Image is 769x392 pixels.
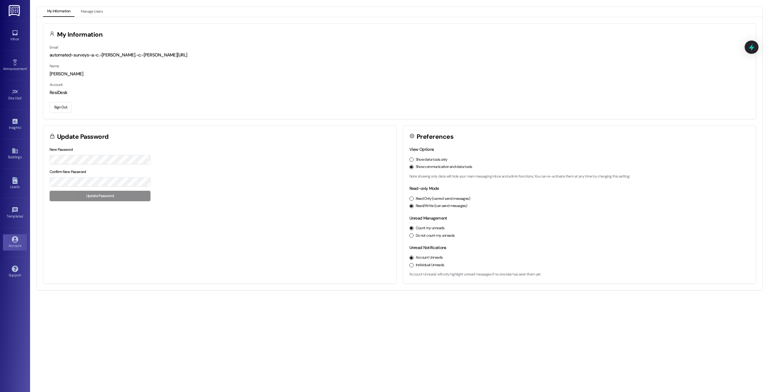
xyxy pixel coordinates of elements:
label: Unread Notifications [409,245,446,250]
a: Support [3,264,27,280]
a: Templates • [3,205,27,221]
label: Account Unreads [416,255,443,260]
label: Unread Management [409,215,447,221]
h3: Update Password [57,134,109,140]
h3: Preferences [417,134,453,140]
div: ResiDesk [50,90,749,96]
label: New Password [50,147,73,152]
label: Read/Write (can send messages) [416,203,467,209]
a: Site Visit • [3,87,27,103]
p: Note: showing only data will hide your main messaging inbox and admin functions. You can re-activ... [409,174,750,179]
label: Read-only Mode [409,186,439,191]
a: Leads [3,175,27,192]
button: Manage Users [77,7,107,17]
button: Sign Out [50,102,72,113]
a: Buildings [3,146,27,162]
label: View Options [409,147,434,152]
span: • [23,213,24,217]
span: • [22,95,23,99]
h3: My Information [57,32,103,38]
a: Inbox [3,28,27,44]
img: ResiDesk Logo [9,5,21,16]
span: • [21,125,22,129]
p: 'Account Unreads' will only highlight unread messages if no one else has seen them yet. [409,272,750,277]
label: Account [50,82,63,87]
div: [PERSON_NAME] [50,71,749,77]
a: Account [3,234,27,251]
button: My Information [43,7,74,17]
a: Insights • [3,116,27,132]
label: Email [50,45,58,50]
span: • [27,66,28,70]
label: Show data tools only [416,157,448,163]
label: Do not count my unreads [416,233,455,239]
label: Show communication and data tools [416,164,472,170]
div: automated-surveys-a.-c.-[PERSON_NAME].-c.-[PERSON_NAME][URL] [50,52,749,58]
label: Count my unreads [416,226,445,231]
label: Confirm New Password [50,169,86,174]
label: Read Only (cannot send messages) [416,196,470,202]
label: Name [50,64,59,68]
label: Individual Unreads [416,263,444,268]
